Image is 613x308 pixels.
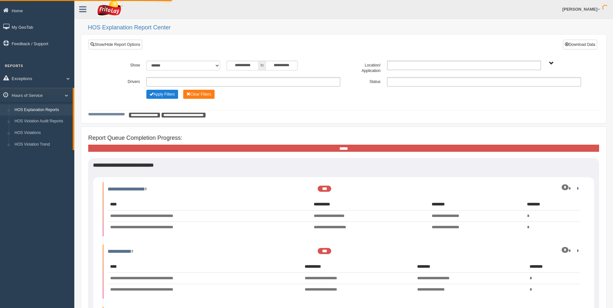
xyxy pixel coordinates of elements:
label: Show [103,61,143,68]
a: HOS Violation Trend [12,139,73,150]
label: Status [343,77,384,85]
a: HOS Violations [12,127,73,139]
a: Show/Hide Report Options [89,40,142,49]
span: to [259,61,265,70]
a: HOS Explanation Reports [12,104,73,116]
h4: Report Queue Completion Progress: [88,135,599,141]
button: Change Filter Options [146,90,178,99]
button: Download Data [563,40,597,49]
li: Expand [103,244,585,299]
a: HOS Violation Audit Reports [12,116,73,127]
button: Change Filter Options [183,90,215,99]
label: Location/ Application [343,61,384,74]
label: Drivers [103,77,143,85]
li: Expand [103,182,585,236]
h2: HOS Explanation Report Center [88,25,607,31]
